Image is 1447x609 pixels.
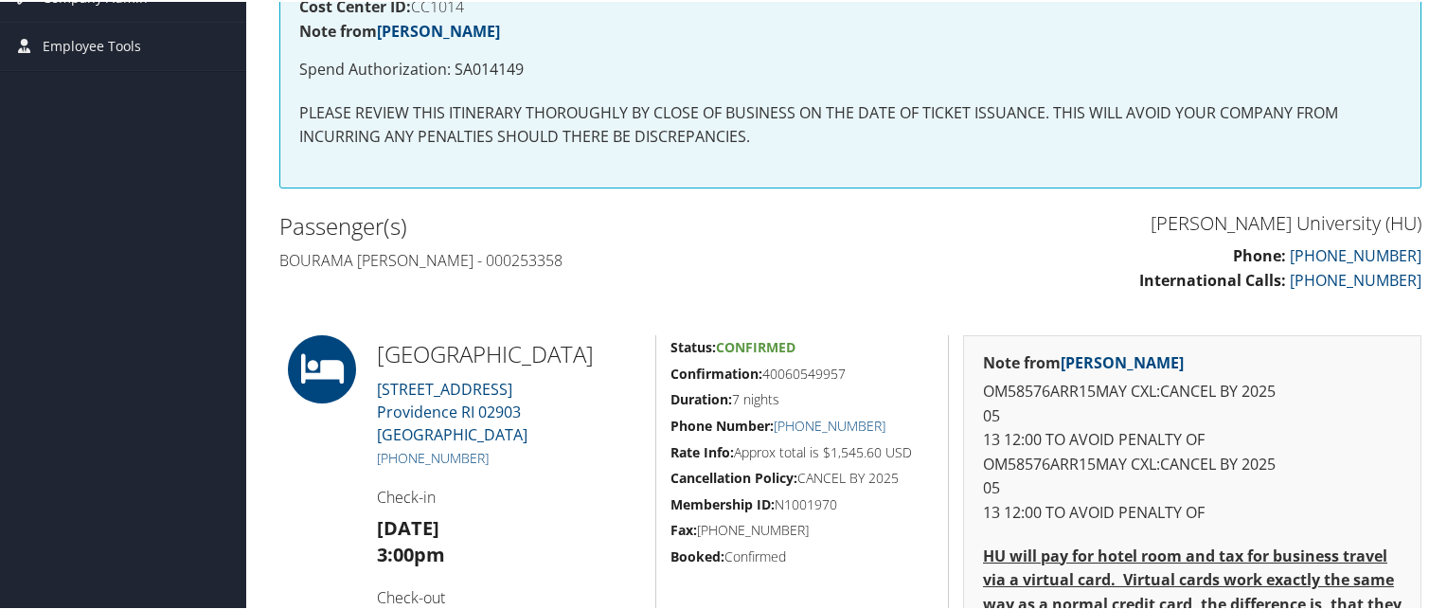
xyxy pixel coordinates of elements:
a: [PHONE_NUMBER] [774,415,885,433]
a: [PHONE_NUMBER] [377,447,489,465]
strong: Note from [299,19,500,40]
strong: Fax: [670,519,697,537]
h5: CANCEL BY 2025 [670,467,934,486]
h2: Passenger(s) [279,208,836,241]
h4: Check-in [377,485,641,506]
strong: Note from [983,350,1184,371]
strong: Confirmation: [670,363,762,381]
strong: [DATE] [377,513,439,539]
strong: International Calls: [1139,268,1286,289]
strong: Phone Number: [670,415,774,433]
h4: Bourama [PERSON_NAME] - 000253358 [279,248,836,269]
strong: Duration: [670,388,732,406]
strong: Membership ID: [670,493,775,511]
a: [PHONE_NUMBER] [1290,268,1421,289]
h2: [GEOGRAPHIC_DATA] [377,336,641,368]
h5: 40060549957 [670,363,934,382]
h5: Approx total is $1,545.60 USD [670,441,934,460]
strong: Rate Info: [670,441,734,459]
strong: Booked: [670,546,724,564]
p: Spend Authorization: SA014149 [299,56,1402,81]
span: Employee Tools [43,21,141,68]
a: [PHONE_NUMBER] [1290,243,1421,264]
h5: N1001970 [670,493,934,512]
strong: Cancellation Policy: [670,467,797,485]
h5: Confirmed [670,546,934,564]
h5: [PHONE_NUMBER] [670,519,934,538]
strong: Status: [670,336,716,354]
a: [STREET_ADDRESS]Providence RI 02903 [GEOGRAPHIC_DATA] [377,377,527,443]
p: PLEASE REVIEW THIS ITINERARY THOROUGHLY BY CLOSE OF BUSINESS ON THE DATE OF TICKET ISSUANCE. THIS... [299,99,1402,148]
a: [PERSON_NAME] [377,19,500,40]
h5: 7 nights [670,388,934,407]
strong: 3:00pm [377,540,445,565]
p: OM58576ARR15MAY CXL:CANCEL BY 2025 05 13 12:00 TO AVOID PENALTY OF OM58576ARR15MAY CXL:CANCEL BY ... [983,378,1402,524]
h3: [PERSON_NAME] University (HU) [865,208,1421,235]
strong: Phone: [1233,243,1286,264]
a: [PERSON_NAME] [1061,350,1184,371]
h4: Check-out [377,585,641,606]
span: Confirmed [716,336,795,354]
